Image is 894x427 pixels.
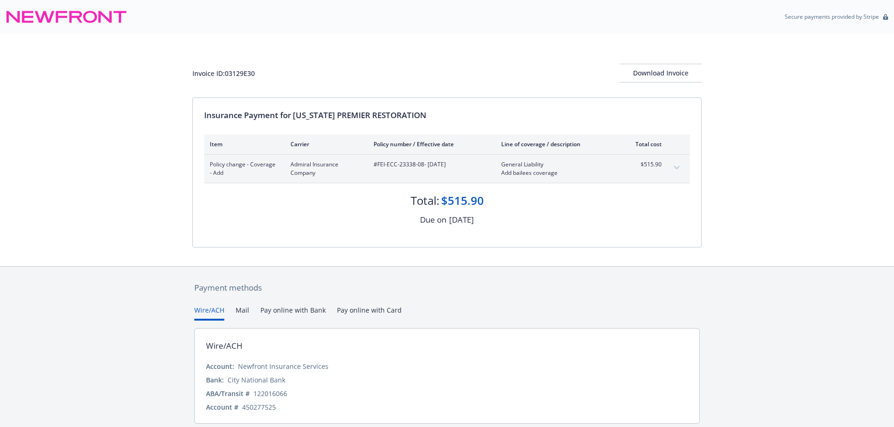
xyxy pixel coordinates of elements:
[501,140,611,148] div: Line of coverage / description
[501,160,611,177] span: General LiabilityAdd bailees coverage
[204,109,690,121] div: Insurance Payment for [US_STATE] PREMIER RESTORATION
[236,305,249,321] button: Mail
[228,375,285,385] div: City National Bank
[290,160,359,177] span: Admiral Insurance Company
[501,160,611,169] span: General Liability
[669,160,684,175] button: expand content
[194,282,700,294] div: Payment methods
[411,193,439,209] div: Total:
[619,64,702,82] div: Download Invoice
[206,375,224,385] div: Bank:
[619,64,702,82] button: Download Invoice
[253,389,287,398] div: 122016066
[260,305,326,321] button: Pay online with Bank
[206,389,250,398] div: ABA/Transit #
[290,140,359,148] div: Carrier
[627,140,662,148] div: Total cost
[242,402,276,412] div: 450277525
[337,305,402,321] button: Pay online with Card
[206,361,234,371] div: Account:
[501,169,611,177] span: Add bailees coverage
[210,160,275,177] span: Policy change - Coverage - Add
[194,305,224,321] button: Wire/ACH
[374,160,486,169] span: #FEI-ECC-23338-08 - [DATE]
[206,340,243,352] div: Wire/ACH
[785,13,879,21] p: Secure payments provided by Stripe
[238,361,329,371] div: Newfront Insurance Services
[420,214,446,226] div: Due on
[210,140,275,148] div: Item
[204,155,690,183] div: Policy change - Coverage - AddAdmiral Insurance Company#FEI-ECC-23338-08- [DATE]General Liability...
[374,140,486,148] div: Policy number / Effective date
[449,214,474,226] div: [DATE]
[206,402,238,412] div: Account #
[441,193,484,209] div: $515.90
[192,68,255,78] div: Invoice ID: 03129E30
[627,160,662,169] span: $515.90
